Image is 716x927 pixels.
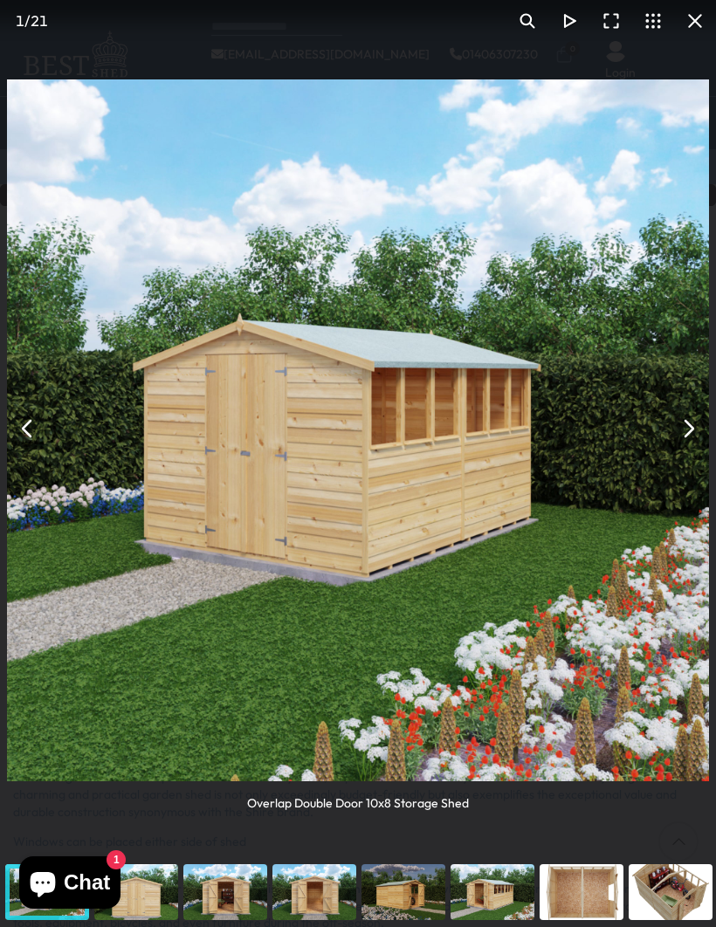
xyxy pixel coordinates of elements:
span: 21 [31,11,48,30]
button: Next [667,408,709,450]
button: Previous [7,408,49,450]
div: Overlap Double Door 10x8 Storage Shed [247,781,469,812]
inbox-online-store-chat: Shopify online store chat [14,856,126,913]
span: 1 [16,11,24,30]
